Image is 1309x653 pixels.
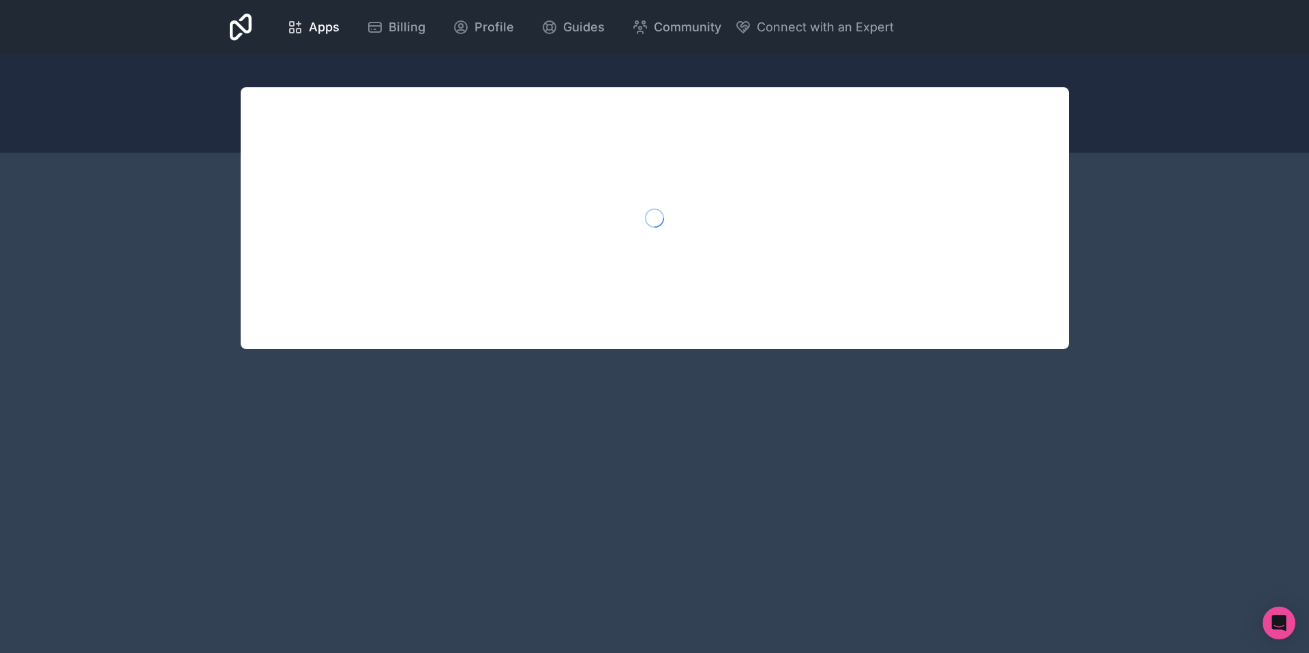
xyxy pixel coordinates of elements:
span: Apps [309,18,340,37]
span: Guides [563,18,605,37]
a: Guides [530,12,616,42]
button: Connect with an Expert [735,18,894,37]
a: Apps [276,12,350,42]
span: Community [654,18,721,37]
a: Community [621,12,732,42]
a: Billing [356,12,436,42]
span: Billing [389,18,425,37]
span: Profile [475,18,514,37]
div: Open Intercom Messenger [1263,607,1295,639]
span: Connect with an Expert [757,18,894,37]
a: Profile [442,12,525,42]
